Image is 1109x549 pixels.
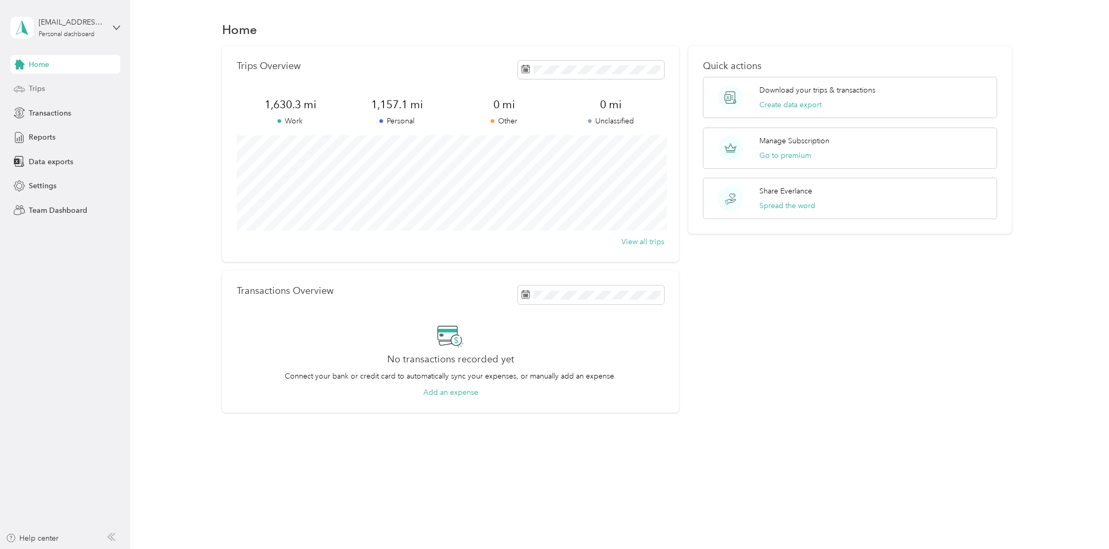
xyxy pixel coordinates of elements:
button: Spread the word [759,200,815,211]
span: Transactions [29,108,71,119]
button: Go to premium [759,150,811,161]
p: Other [450,116,558,127]
span: 0 mi [558,97,665,112]
span: 0 mi [450,97,558,112]
button: View all trips [621,236,664,247]
p: Unclassified [558,116,665,127]
div: [EMAIL_ADDRESS][DOMAIN_NAME] [39,17,104,28]
span: Trips [29,83,45,94]
p: Transactions Overview [237,285,333,296]
span: Team Dashboard [29,205,87,216]
button: Create data export [759,99,822,110]
span: Settings [29,180,56,191]
p: Personal [344,116,451,127]
span: 1,630.3 mi [237,97,344,112]
iframe: Everlance-gr Chat Button Frame [1050,490,1109,549]
p: Download your trips & transactions [759,85,875,96]
span: Reports [29,132,55,143]
button: Add an expense [423,387,478,398]
div: Personal dashboard [39,31,95,38]
span: Home [29,59,49,70]
p: Manage Subscription [759,135,829,146]
h2: No transactions recorded yet [387,354,514,365]
p: Trips Overview [237,61,301,72]
p: Quick actions [703,61,998,72]
span: Data exports [29,156,73,167]
h1: Home [222,24,257,35]
button: Help center [6,533,59,544]
p: Share Everlance [759,186,812,197]
span: 1,157.1 mi [344,97,451,112]
p: Work [237,116,344,127]
p: Connect your bank or credit card to automatically sync your expenses, or manually add an expense. [285,371,616,382]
